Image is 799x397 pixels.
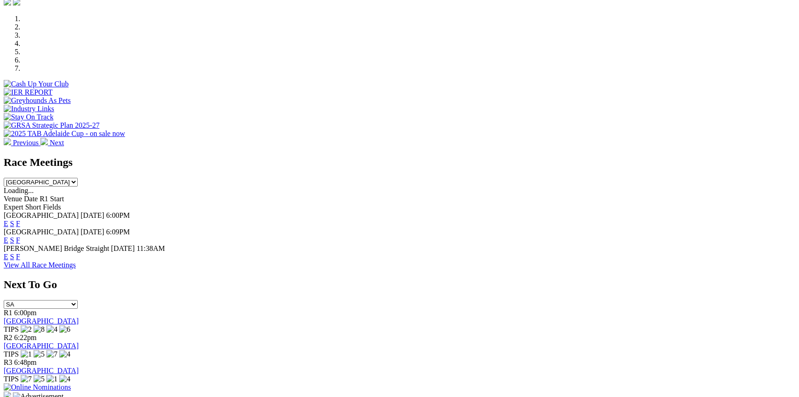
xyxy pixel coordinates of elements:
[111,244,135,252] span: [DATE]
[21,325,32,334] img: 2
[106,211,130,219] span: 6:00PM
[10,220,14,227] a: S
[4,236,8,244] a: E
[4,156,795,169] h2: Race Meetings
[4,80,69,88] img: Cash Up Your Club
[10,253,14,261] a: S
[40,138,48,145] img: chevron-right-pager-white.svg
[4,244,109,252] span: [PERSON_NAME] Bridge Straight
[80,211,104,219] span: [DATE]
[34,375,45,383] img: 5
[4,139,40,147] a: Previous
[4,375,19,383] span: TIPS
[4,278,795,291] h2: Next To Go
[16,253,20,261] a: F
[4,342,79,350] a: [GEOGRAPHIC_DATA]
[4,334,12,341] span: R2
[10,236,14,244] a: S
[4,187,34,194] span: Loading...
[34,350,45,358] img: 5
[59,325,70,334] img: 6
[4,195,22,203] span: Venue
[137,244,165,252] span: 11:38AM
[34,325,45,334] img: 8
[4,325,19,333] span: TIPS
[14,309,37,317] span: 6:00pm
[4,220,8,227] a: E
[4,113,53,121] img: Stay On Track
[4,138,11,145] img: chevron-left-pager-white.svg
[4,261,76,269] a: View All Race Meetings
[21,375,32,383] img: 7
[4,383,71,391] img: Online Nominations
[80,228,104,236] span: [DATE]
[4,88,52,96] img: IER REPORT
[24,195,38,203] span: Date
[40,195,64,203] span: R1 Start
[14,334,37,341] span: 6:22pm
[106,228,130,236] span: 6:09PM
[46,375,57,383] img: 1
[4,317,79,325] a: [GEOGRAPHIC_DATA]
[4,253,8,261] a: E
[40,139,64,147] a: Next
[4,211,79,219] span: [GEOGRAPHIC_DATA]
[14,358,37,366] span: 6:48pm
[59,375,70,383] img: 4
[4,96,71,105] img: Greyhounds As Pets
[50,139,64,147] span: Next
[59,350,70,358] img: 4
[13,139,39,147] span: Previous
[4,367,79,374] a: [GEOGRAPHIC_DATA]
[4,121,99,130] img: GRSA Strategic Plan 2025-27
[4,105,54,113] img: Industry Links
[4,130,125,138] img: 2025 TAB Adelaide Cup - on sale now
[16,236,20,244] a: F
[4,309,12,317] span: R1
[16,220,20,227] a: F
[4,203,23,211] span: Expert
[43,203,61,211] span: Fields
[4,228,79,236] span: [GEOGRAPHIC_DATA]
[4,350,19,358] span: TIPS
[21,350,32,358] img: 1
[4,358,12,366] span: R3
[46,350,57,358] img: 7
[46,325,57,334] img: 4
[25,203,41,211] span: Short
